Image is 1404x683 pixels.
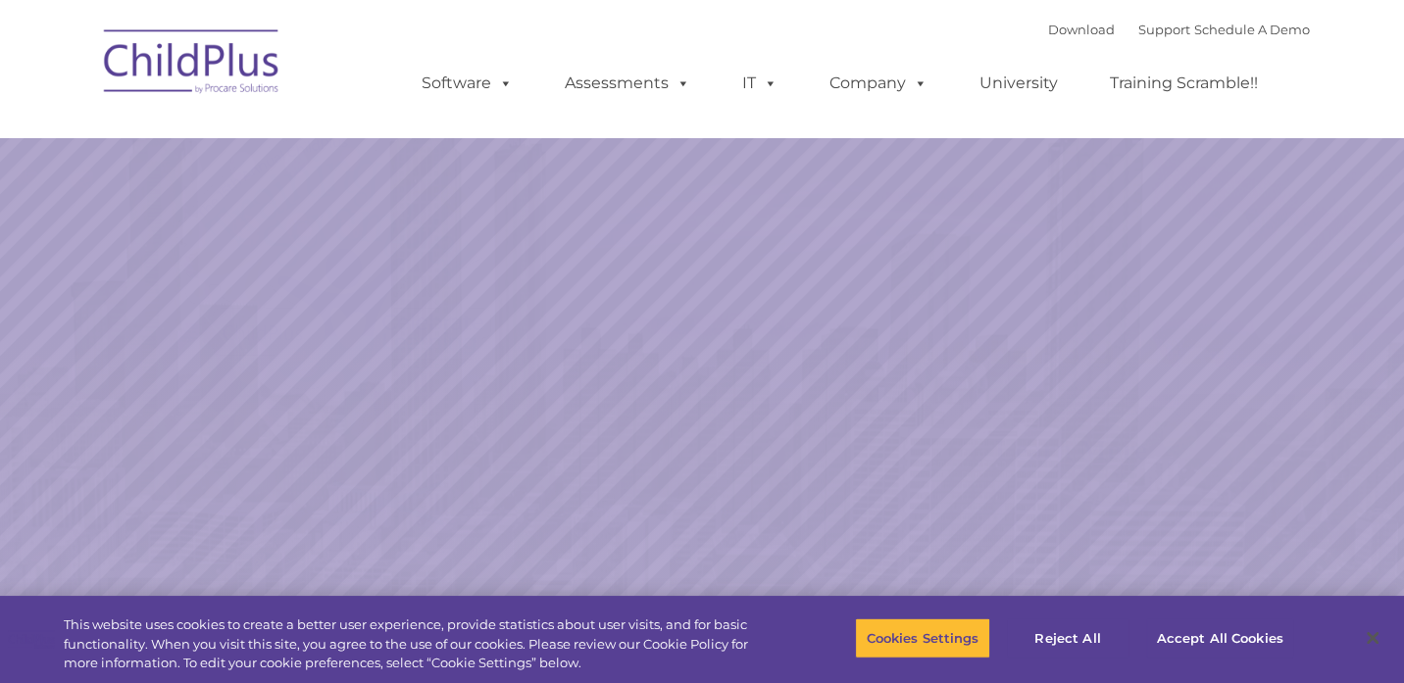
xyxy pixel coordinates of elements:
img: ChildPlus by Procare Solutions [94,16,290,114]
button: Cookies Settings [855,617,989,659]
button: Reject All [1007,617,1129,659]
a: Schedule A Demo [1194,22,1310,37]
a: Software [402,64,532,103]
font: | [1048,22,1310,37]
button: Close [1351,616,1394,659]
a: IT [723,64,797,103]
a: Learn More [954,418,1188,481]
a: Support [1138,22,1190,37]
a: Download [1048,22,1115,37]
a: Assessments [545,64,710,103]
button: Accept All Cookies [1146,617,1294,659]
a: Training Scramble!! [1090,64,1278,103]
div: This website uses cookies to create a better user experience, provide statistics about user visit... [64,615,773,673]
a: Company [810,64,947,103]
a: University [960,64,1078,103]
